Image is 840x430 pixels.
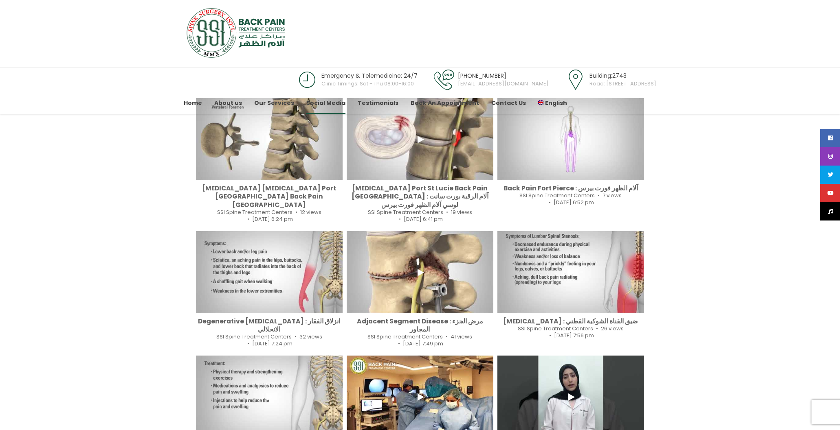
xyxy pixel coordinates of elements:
a: English [538,92,567,114]
span: Road: [STREET_ADDRESS] [589,81,656,87]
span: Degenerative [MEDICAL_DATA] : انزلاق الفقار الانحلالي [198,317,340,334]
span: [DATE] 6:24 pm [252,215,293,223]
a: Social Media [306,92,345,114]
span: [DATE] 6:41 pm [404,215,443,223]
span: [MEDICAL_DATA] Port St Lucie Back Pain [GEOGRAPHIC_DATA] : آلام الرقبة بورت سانت لوسي آلام الظهر ... [352,184,488,209]
span: 12 views [300,208,321,216]
span: 7 views [603,192,622,199]
a: Contact Us [491,92,526,114]
span: SSI Spine Treatment Centers [368,208,443,216]
span: English [545,99,567,107]
a: [PHONE_NUMBER][EMAIL_ADDRESS][DOMAIN_NAME] [432,68,549,92]
span: [DATE] 7:49 pm [403,340,443,347]
a: Book An Appointment [411,92,479,114]
img: SSI [184,7,290,58]
span: SSI Spine Treatment Centers [217,208,292,216]
span: [EMAIL_ADDRESS][DOMAIN_NAME] [458,81,549,87]
span: [DATE] 7:24 pm [252,340,292,347]
a: Home [184,92,202,114]
span: 19 views [451,208,472,216]
span: Emergency & Telemedicine: 24/7 [321,72,418,79]
a: Testimonials [358,92,398,114]
span: SSI Spine Treatment Centers [367,333,443,341]
a: Building:2743Road: [STREET_ADDRESS] [563,68,656,92]
span: 26 views [601,325,624,332]
span: [DATE] 7:56 pm [554,332,594,339]
span: Back Pain Fort Pierce : آلام الظهر فورت بيرس [504,184,638,192]
span: 41 views [451,333,472,341]
span: Adjacent Segment Disease : مرض الجزء المجاور [357,317,483,334]
span: Clinic Timings: Sat - Thu 08:00-16:00 [321,81,418,87]
span: [MEDICAL_DATA] [MEDICAL_DATA] Port [GEOGRAPHIC_DATA] Back Pain [GEOGRAPHIC_DATA] [202,184,336,209]
span: 32 views [299,333,322,341]
a: About us [214,92,242,114]
span: SSI Spine Treatment Centers [518,325,593,332]
span: SSI Spine Treatment Centers [519,192,595,199]
a: Our Services [254,92,294,114]
span: Building:2743 [589,72,656,79]
span: [DATE] 6:52 pm [554,199,594,206]
span: [PHONE_NUMBER] [458,72,549,79]
span: [MEDICAL_DATA] : ضيق القناة الشوكية القطني [503,317,638,325]
span: SSI Spine Treatment Centers [216,333,292,341]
